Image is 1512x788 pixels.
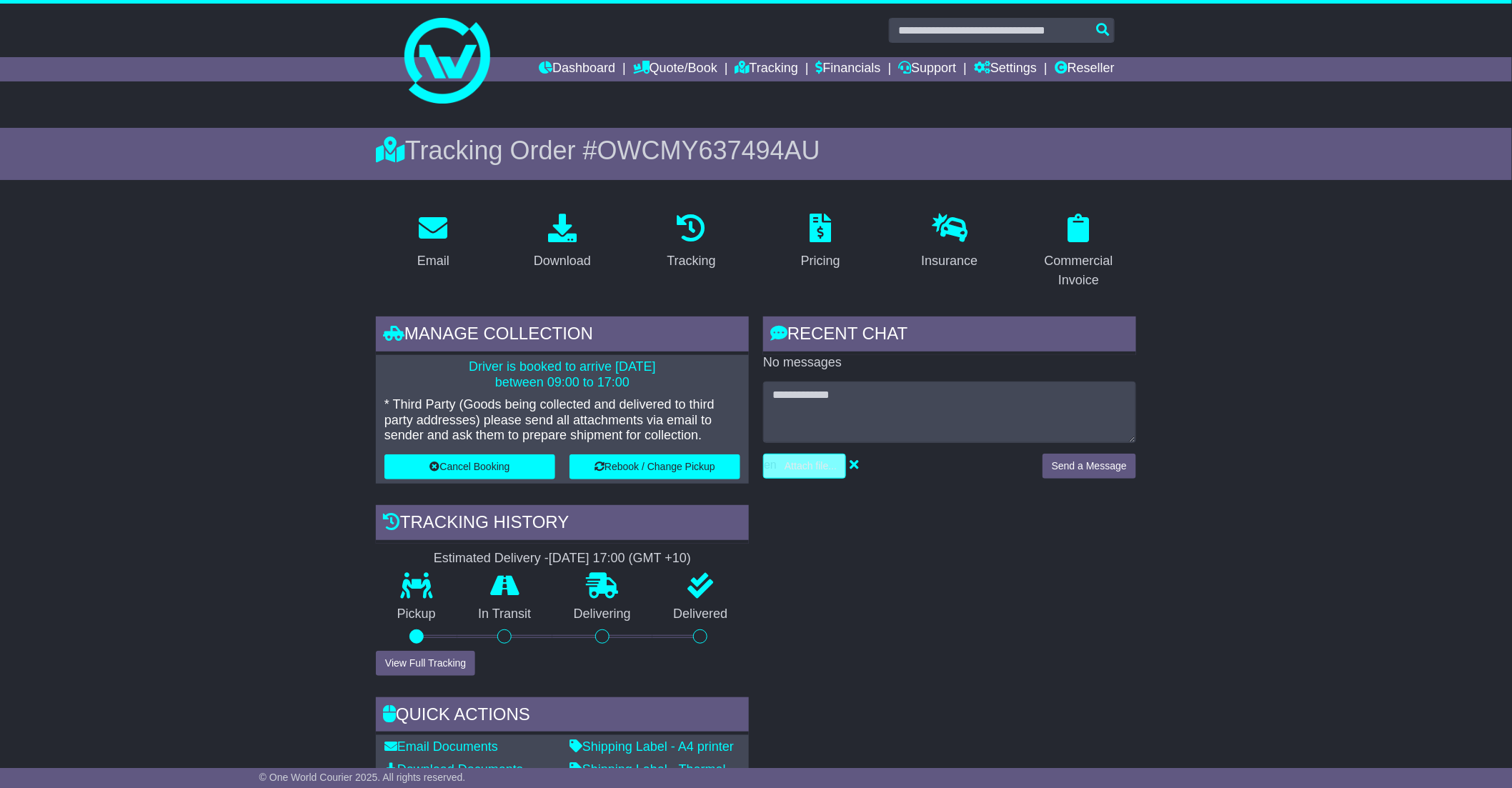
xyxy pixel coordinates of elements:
a: Quote/Book [633,57,717,81]
a: Settings [974,57,1037,81]
button: Rebook / Change Pickup [570,454,740,479]
a: Reseller [1055,57,1115,81]
p: Driver is booked to arrive [DATE] between 09:00 to 17:00 [384,359,740,390]
a: Download [524,209,600,276]
a: Download Documents [384,762,523,777]
a: Financials [816,57,881,81]
a: Tracking [735,57,798,81]
p: No messages [763,355,1136,371]
button: View Full Tracking [376,651,475,676]
span: © One World Courier 2025. All rights reserved. [259,772,466,783]
div: Tracking history [376,505,749,544]
p: In Transit [457,607,553,622]
a: Shipping Label - A4 printer [570,739,734,754]
span: OWCMY637494AU [597,136,820,165]
button: Send a Message [1043,454,1136,479]
p: Delivering [552,607,652,622]
div: Commercial Invoice [1030,251,1127,290]
div: Estimated Delivery - [376,551,749,567]
a: Insurance [912,209,987,276]
a: Pricing [792,209,850,276]
div: Quick Actions [376,697,749,736]
p: * Third Party (Goods being collected and delivered to third party addresses) please send all atta... [384,397,740,444]
a: Dashboard [539,57,615,81]
div: Tracking [667,251,716,271]
div: Tracking Order # [376,135,1136,166]
button: Cancel Booking [384,454,555,479]
a: Email Documents [384,739,498,754]
a: Support [898,57,956,81]
div: Pricing [801,251,840,271]
div: Manage collection [376,316,749,355]
div: Email [417,251,449,271]
a: Email [408,209,459,276]
div: Download [534,251,591,271]
a: Commercial Invoice [1021,209,1136,295]
div: [DATE] 17:00 (GMT +10) [549,551,691,567]
p: Delivered [652,607,750,622]
a: Tracking [658,209,725,276]
div: RECENT CHAT [763,316,1136,355]
div: Insurance [921,251,978,271]
p: Pickup [376,607,457,622]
